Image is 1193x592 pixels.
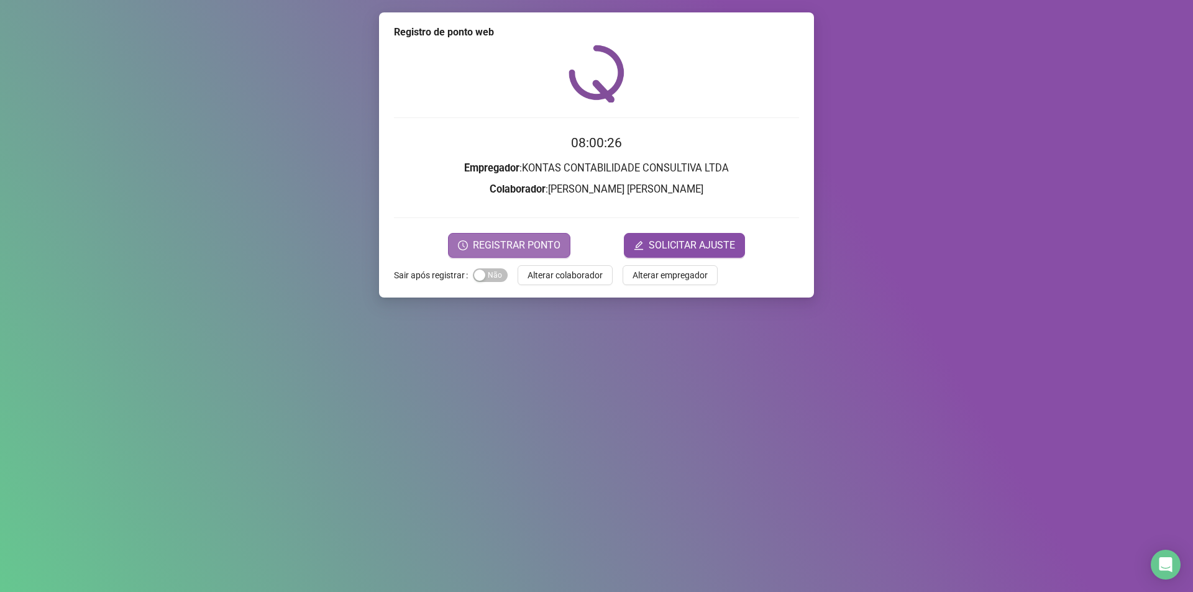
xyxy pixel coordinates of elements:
strong: Empregador [464,162,519,174]
span: edit [634,240,644,250]
div: Open Intercom Messenger [1151,550,1181,580]
h3: : KONTAS CONTABILIDADE CONSULTIVA LTDA [394,160,799,176]
span: clock-circle [458,240,468,250]
button: Alterar empregador [623,265,718,285]
strong: Colaborador [490,183,546,195]
span: Alterar colaborador [528,268,603,282]
time: 08:00:26 [571,135,622,150]
span: Alterar empregador [633,268,708,282]
button: REGISTRAR PONTO [448,233,570,258]
button: editSOLICITAR AJUSTE [624,233,745,258]
div: Registro de ponto web [394,25,799,40]
h3: : [PERSON_NAME] [PERSON_NAME] [394,181,799,198]
label: Sair após registrar [394,265,473,285]
span: REGISTRAR PONTO [473,238,560,253]
img: QRPoint [569,45,624,102]
button: Alterar colaborador [518,265,613,285]
span: SOLICITAR AJUSTE [649,238,735,253]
